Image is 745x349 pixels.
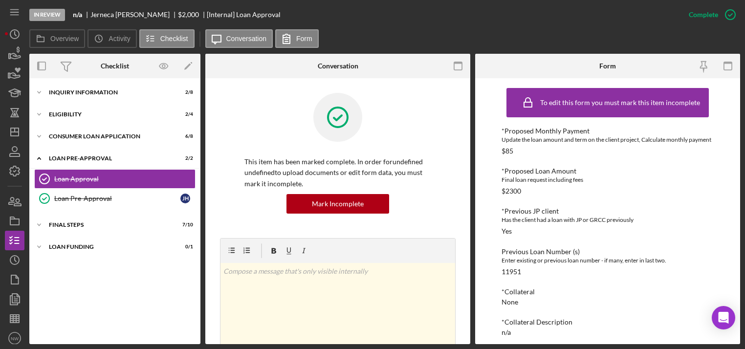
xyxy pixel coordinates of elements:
[175,111,193,117] div: 2 / 4
[275,29,319,48] button: Form
[286,194,389,214] button: Mark Incomplete
[49,155,169,161] div: Loan Pre-Approval
[49,244,169,250] div: Loan Funding
[49,89,169,95] div: Inquiry Information
[49,222,169,228] div: FINAL STEPS
[502,135,714,145] div: Update the loan amount and term on the client project, Calculate monthly payment
[109,35,130,43] label: Activity
[502,328,511,336] div: n/a
[712,306,735,329] div: Open Intercom Messenger
[90,11,178,19] div: Jerneca [PERSON_NAME]
[502,227,512,235] div: Yes
[101,62,129,70] div: Checklist
[73,11,82,19] b: n/a
[502,268,521,276] div: 11951
[49,111,169,117] div: Eligibility
[180,194,190,203] div: J H
[49,133,169,139] div: Consumer Loan Application
[175,133,193,139] div: 6 / 8
[502,215,714,225] div: Has the client had a loan with JP or GRCC previously
[34,189,196,208] a: Loan Pre-ApprovalJH
[139,29,195,48] button: Checklist
[205,29,273,48] button: Conversation
[50,35,79,43] label: Overview
[88,29,136,48] button: Activity
[175,222,193,228] div: 7 / 10
[11,336,19,341] text: NW
[679,5,740,24] button: Complete
[502,207,714,215] div: *Previous JP client
[502,127,714,135] div: *Proposed Monthly Payment
[34,169,196,189] a: Loan Approval
[502,187,521,195] div: $2300
[175,89,193,95] div: 2 / 8
[599,62,616,70] div: Form
[160,35,188,43] label: Checklist
[29,29,85,48] button: Overview
[502,167,714,175] div: *Proposed Loan Amount
[502,256,714,265] div: Enter existing or previous loan number - if many, enter in last two.
[5,328,24,348] button: NW
[226,35,267,43] label: Conversation
[502,175,714,185] div: Final loan request including fees
[207,11,281,19] div: [Internal] Loan Approval
[178,10,199,19] span: $2,000
[175,244,193,250] div: 0 / 1
[502,147,513,155] div: $85
[175,155,193,161] div: 2 / 2
[502,318,714,326] div: *Collateral Description
[54,175,195,183] div: Loan Approval
[312,194,364,214] div: Mark Incomplete
[244,156,431,189] p: This item has been marked complete. In order for undefined undefined to upload documents or edit ...
[502,298,518,306] div: None
[689,5,718,24] div: Complete
[540,99,700,107] div: To edit this form you must mark this item incomplete
[502,248,714,256] div: Previous Loan Number (s)
[296,35,312,43] label: Form
[54,195,180,202] div: Loan Pre-Approval
[318,62,358,70] div: Conversation
[29,9,65,21] div: In Review
[502,288,714,296] div: *Collateral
